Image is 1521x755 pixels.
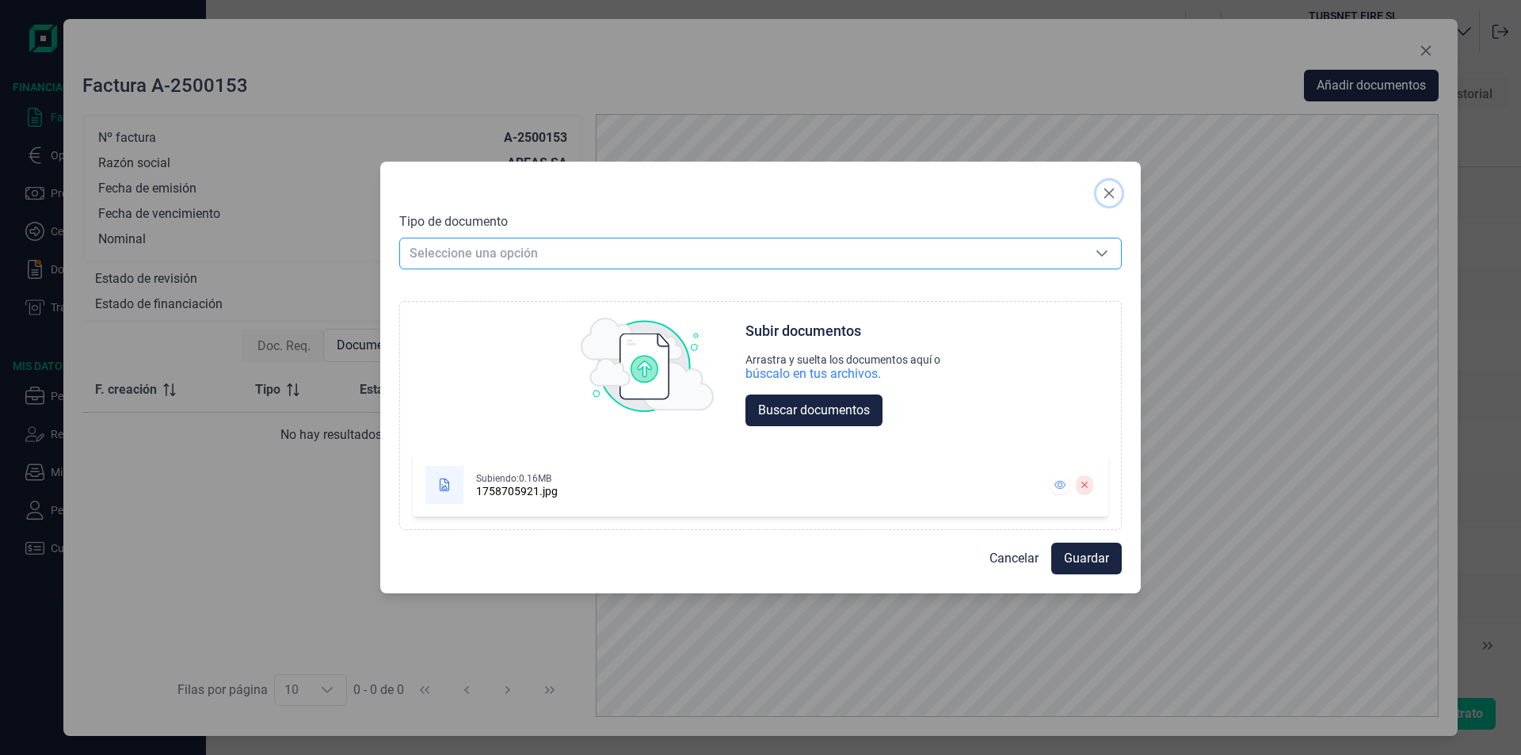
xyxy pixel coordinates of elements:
span: Cancelar [989,549,1039,568]
span: Buscar documentos [758,401,870,420]
span: Guardar [1064,549,1109,568]
div: Subiendo: 0.16MB [476,472,558,485]
div: búscalo en tus archivos. [745,366,881,382]
span: Seleccione una opción [400,238,1083,269]
button: Buscar documentos [745,395,882,426]
div: Subir documentos [745,322,861,341]
div: Arrastra y suelta los documentos aquí o [745,353,940,366]
div: Seleccione una opción [1083,238,1121,269]
img: upload img [581,318,714,413]
label: Tipo de documento [399,212,508,231]
div: 1758705921.jpg [476,485,558,498]
button: Guardar [1051,543,1122,574]
button: Close [1096,181,1122,206]
div: búscalo en tus archivos. [745,366,940,382]
button: Cancelar [977,543,1051,574]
